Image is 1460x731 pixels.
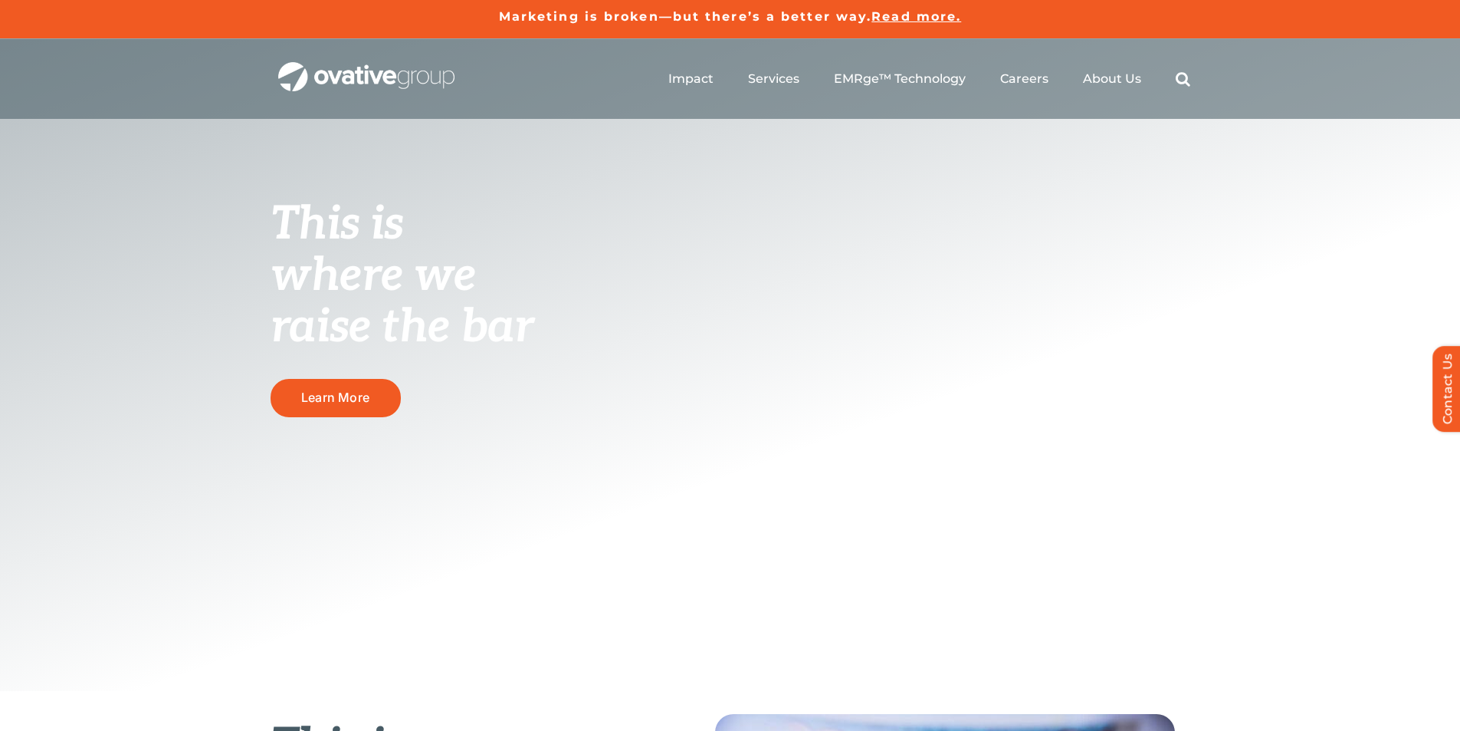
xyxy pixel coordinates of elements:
[271,379,401,417] a: Learn More
[271,197,404,252] span: This is
[1000,71,1048,87] a: Careers
[301,390,369,405] span: Learn More
[499,9,872,24] a: Marketing is broken—but there’s a better way.
[668,54,1190,104] nav: Menu
[834,71,966,87] a: EMRge™ Technology
[748,71,799,87] a: Services
[668,71,714,87] a: Impact
[1176,71,1190,87] a: Search
[278,61,454,75] a: OG_Full_horizontal_WHT
[271,249,533,355] span: where we raise the bar
[871,9,961,24] a: Read more.
[1083,71,1141,87] a: About Us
